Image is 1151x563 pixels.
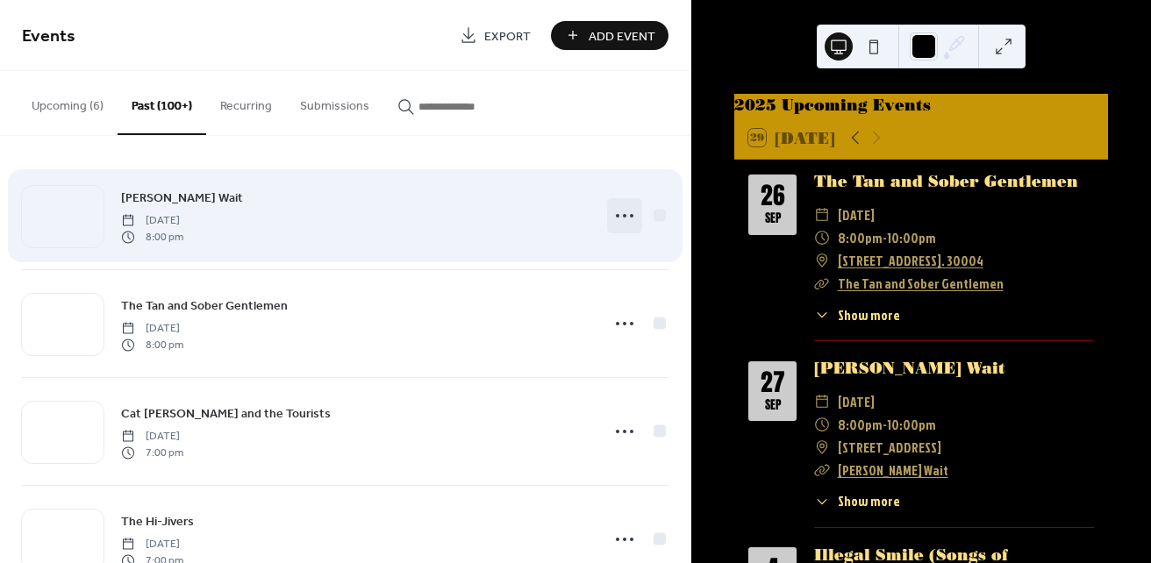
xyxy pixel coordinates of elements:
[121,337,183,353] span: 8:00 pm
[838,491,900,511] span: Show more
[814,272,830,295] div: ​
[814,459,830,481] div: ​
[814,305,899,325] button: ​Show more
[121,189,243,208] span: [PERSON_NAME] Wait
[121,296,288,316] a: The Tan and Sober Gentlemen
[206,71,286,133] button: Recurring
[838,390,875,413] span: [DATE]
[18,71,118,133] button: Upcoming (6)
[761,371,785,396] div: 27
[589,27,655,46] span: Add Event
[883,226,887,249] span: -
[121,429,183,445] span: [DATE]
[121,513,194,531] span: The Hi-Jivers
[838,203,875,226] span: [DATE]
[838,274,1004,293] a: The Tan and Sober Gentlemen
[814,491,899,511] button: ​Show more
[883,413,887,436] span: -
[814,226,830,249] div: ​
[121,403,331,424] a: Cat [PERSON_NAME] and the Tourists
[121,297,288,316] span: The Tan and Sober Gentlemen
[121,405,331,424] span: Cat [PERSON_NAME] and the Tourists
[118,71,206,135] button: Past (100+)
[887,226,936,249] span: 10:00pm
[121,213,183,229] span: [DATE]
[22,19,75,53] span: Events
[814,359,1005,377] a: [PERSON_NAME] Wait
[484,27,531,46] span: Export
[734,94,1108,117] div: 2025 Upcoming Events
[814,203,830,226] div: ​
[814,491,830,511] div: ​
[838,305,900,325] span: Show more
[121,321,183,337] span: [DATE]
[121,188,243,208] a: [PERSON_NAME] Wait
[838,249,983,272] a: [STREET_ADDRESS]. 30004
[286,71,383,133] button: Submissions
[765,212,781,224] div: Sep
[814,249,830,272] div: ​
[121,537,183,552] span: [DATE]
[814,413,830,436] div: ​
[814,172,1078,190] a: The Tan and Sober Gentlemen
[765,399,781,411] div: Sep
[814,436,830,459] div: ​
[121,511,194,531] a: The Hi-Jivers
[838,226,883,249] span: 8:00pm
[887,413,936,436] span: 10:00pm
[814,305,830,325] div: ​
[447,21,544,50] a: Export
[551,21,668,50] button: Add Event
[121,445,183,460] span: 7:00 pm
[838,413,883,436] span: 8:00pm
[761,184,785,209] div: 26
[838,460,948,480] a: [PERSON_NAME] Wait
[814,390,830,413] div: ​
[838,436,941,459] span: [STREET_ADDRESS]
[121,229,183,245] span: 8:00 pm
